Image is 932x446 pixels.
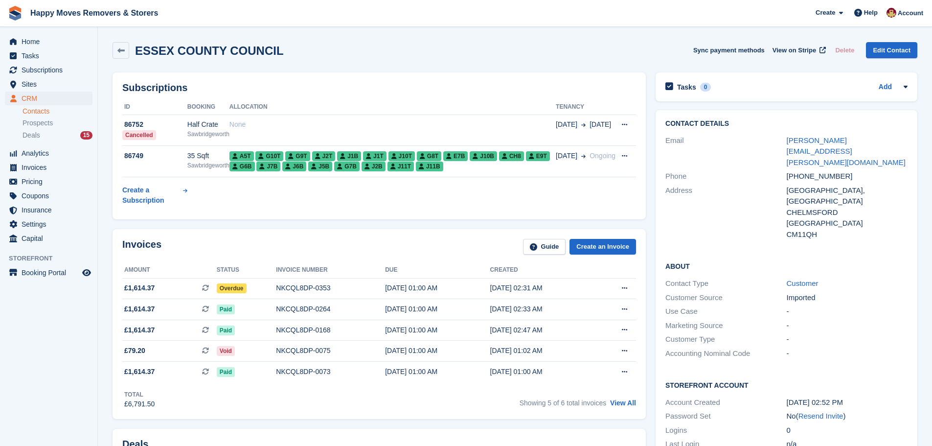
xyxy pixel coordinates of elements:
[80,131,92,140] div: 15
[665,135,786,168] div: Email
[665,120,908,128] h2: Contact Details
[23,118,53,128] span: Prospects
[124,399,155,409] div: £6,791.50
[490,325,595,335] div: [DATE] 02:47 AM
[665,397,786,408] div: Account Created
[523,239,566,255] a: Guide
[23,130,92,141] a: Deals 15
[879,82,892,93] a: Add
[556,99,615,115] th: Tenancy
[387,162,414,171] span: J11T
[135,44,284,57] h2: ESSEX COUNTY COUNCIL
[337,151,361,161] span: J1B
[5,49,92,63] a: menu
[285,151,310,161] span: G9T
[816,8,835,18] span: Create
[124,283,155,293] span: £1,614.37
[312,151,336,161] span: J2T
[276,367,385,377] div: NKCQL8DP-0073
[665,348,786,359] div: Accounting Nominal Code
[122,82,636,94] h2: Subscriptions
[787,411,908,422] div: No
[385,304,490,314] div: [DATE] 01:00 AM
[665,292,786,304] div: Customer Source
[569,239,636,255] a: Create an Invoice
[5,266,92,280] a: menu
[798,412,843,420] a: Resend Invite
[124,325,155,335] span: £1,614.37
[796,412,846,420] span: ( )
[665,278,786,289] div: Contact Type
[5,161,92,174] a: menu
[787,348,908,359] div: -
[866,42,917,58] a: Edit Contact
[217,305,235,314] span: Paid
[773,46,816,55] span: View on Stripe
[590,119,611,130] span: [DATE]
[665,411,786,422] div: Password Set
[81,267,92,279] a: Preview store
[677,83,696,92] h2: Tasks
[831,42,858,58] button: Delete
[787,334,908,345] div: -
[23,131,40,140] span: Deals
[282,162,306,171] span: J6B
[665,425,786,436] div: Logins
[122,119,187,130] div: 86752
[490,283,595,293] div: [DATE] 02:31 AM
[665,380,908,390] h2: Storefront Account
[499,151,524,161] span: CH8
[787,306,908,317] div: -
[470,151,497,161] span: J10B
[388,151,415,161] span: J10T
[5,217,92,231] a: menu
[22,161,80,174] span: Invoices
[787,229,908,240] div: CM11QH
[255,151,283,161] span: G10T
[187,119,229,130] div: Half Crate
[22,217,80,231] span: Settings
[22,189,80,203] span: Coupons
[590,152,615,160] span: Ongoing
[187,151,229,161] div: 35 Sqft
[787,207,908,218] div: CHELMSFORD
[122,130,156,140] div: Cancelled
[864,8,878,18] span: Help
[122,262,217,278] th: Amount
[124,304,155,314] span: £1,614.37
[363,151,386,161] span: J1T
[787,320,908,331] div: -
[187,130,229,139] div: Sawbridgeworth
[217,283,247,293] span: Overdue
[787,171,908,182] div: [PHONE_NUMBER]
[229,99,556,115] th: Allocation
[22,232,80,245] span: Capital
[229,162,255,171] span: G6B
[122,239,161,255] h2: Invoices
[22,266,80,280] span: Booking Portal
[5,146,92,160] a: menu
[769,42,828,58] a: View on Stripe
[887,8,896,18] img: Steven Fry
[787,397,908,408] div: [DATE] 02:52 PM
[22,49,80,63] span: Tasks
[22,92,80,105] span: CRM
[22,203,80,217] span: Insurance
[556,119,577,130] span: [DATE]
[5,63,92,77] a: menu
[385,262,490,278] th: Due
[276,283,385,293] div: NKCQL8DP-0353
[787,136,906,166] a: [PERSON_NAME][EMAIL_ADDRESS][PERSON_NAME][DOMAIN_NAME]
[276,325,385,335] div: NKCQL8DP-0168
[122,181,187,210] a: Create a Subscription
[217,262,276,278] th: Status
[5,189,92,203] a: menu
[256,162,280,171] span: J7B
[362,162,386,171] span: J2B
[122,99,187,115] th: ID
[665,261,908,271] h2: About
[5,232,92,245] a: menu
[787,425,908,436] div: 0
[700,83,711,92] div: 0
[5,92,92,105] a: menu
